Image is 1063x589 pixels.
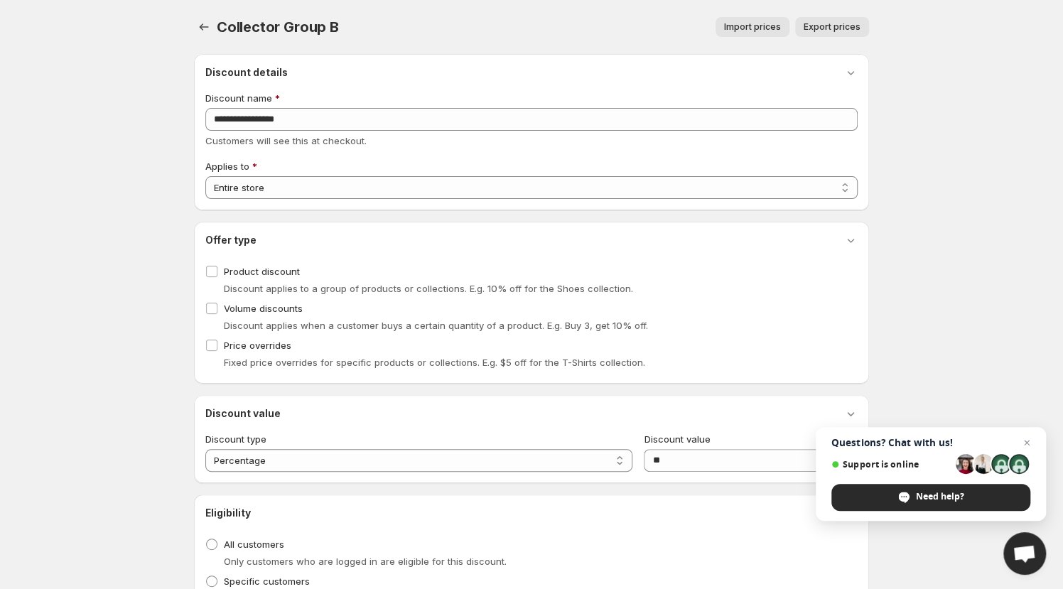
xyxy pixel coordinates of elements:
button: Import prices [716,17,789,37]
h3: Eligibility [205,506,251,520]
button: Export prices [795,17,869,37]
h3: Discount value [205,406,281,421]
span: All customers [224,539,284,550]
div: Need help? [831,484,1030,511]
span: Product discount [224,266,300,277]
span: Applies to [205,161,249,172]
h3: Discount details [205,65,288,80]
span: Price overrides [224,340,291,351]
span: Fixed price overrides for specific products or collections. E.g. $5 off for the T-Shirts collection. [224,357,645,368]
span: Collector Group B [217,18,339,36]
span: Specific customers [224,576,310,587]
span: Import prices [724,21,781,33]
span: Customers will see this at checkout. [205,135,367,146]
span: Discount name [205,92,272,104]
span: Export prices [804,21,860,33]
span: Discount value [644,433,710,445]
span: Only customers who are logged in are eligible for this discount. [224,556,507,567]
span: Close chat [1018,434,1035,451]
span: Need help? [916,490,964,503]
span: Questions? Chat with us! [831,437,1030,448]
h3: Offer type [205,233,257,247]
div: Open chat [1003,532,1046,575]
span: Discount applies to a group of products or collections. E.g. 10% off for the Shoes collection. [224,283,633,294]
span: Support is online [831,459,951,470]
span: Volume discounts [224,303,303,314]
span: Discount type [205,433,266,445]
span: Discount applies when a customer buys a certain quantity of a product. E.g. Buy 3, get 10% off. [224,320,648,331]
